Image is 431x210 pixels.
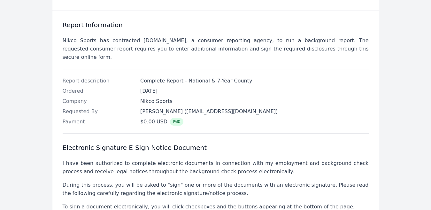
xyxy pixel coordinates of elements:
p: During this process, you will be asked to "sign" one or more of the documents with an electronic ... [63,181,369,198]
dt: Report description [63,77,135,85]
span: PAID [170,118,183,126]
dd: [DATE] [140,87,369,95]
h3: Electronic Signature E-Sign Notice Document [63,144,369,152]
dt: Requested By [63,108,135,115]
div: $0.00 USD [140,118,183,126]
dt: Company [63,97,135,105]
dd: [PERSON_NAME] ([EMAIL_ADDRESS][DOMAIN_NAME]) [140,108,369,115]
dt: Ordered [63,87,135,95]
dd: Complete Report - National & 7-Year County [140,77,369,85]
p: Nikco Sports has contracted [DOMAIN_NAME], a consumer reporting agency, to run a background repor... [63,36,369,61]
h3: Report Information [63,21,369,29]
dd: Nikco Sports [140,97,369,105]
dt: Payment [63,118,135,126]
p: I have been authorized to complete electronic documents in connection with my employment and back... [63,159,369,176]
